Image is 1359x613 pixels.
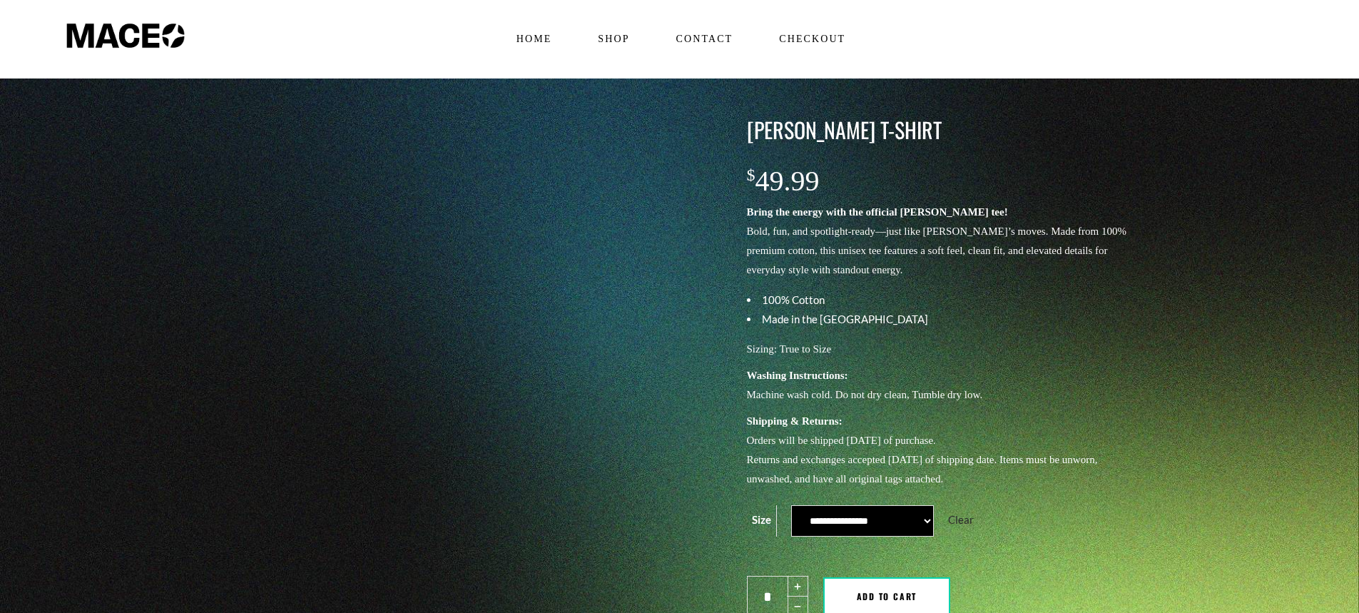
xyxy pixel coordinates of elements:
label: Size [752,513,771,526]
strong: Shipping & Returns: [747,415,843,427]
strong: Bring the energy with the official [PERSON_NAME] tee! [747,206,1008,218]
span: Shop [591,28,635,51]
a: Clear options [948,513,974,526]
span: Sizing: True to Size [747,343,832,355]
span: Checkout [773,28,851,51]
span: $ [747,166,755,184]
span: Home [510,28,558,51]
h3: [PERSON_NAME] T-Shirt [747,115,1144,145]
span: 100% Cotton [762,293,825,306]
p: Orders will be shipped [DATE] of purchase. Returns and exchanges accepted [DATE] of shipping date... [747,412,1144,489]
bdi: 49.99 [747,165,820,197]
strong: Washing Instructions: [747,370,848,381]
p: Bold, fun, and spotlight-ready—just like [PERSON_NAME]’s moves. Made from 100% premium cotton, th... [747,203,1144,280]
span: Made in the [GEOGRAPHIC_DATA] [762,313,928,325]
span: Contact [670,28,739,51]
p: Machine wash cold. Do not dry clean, Tumble dry low. [747,366,1144,405]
